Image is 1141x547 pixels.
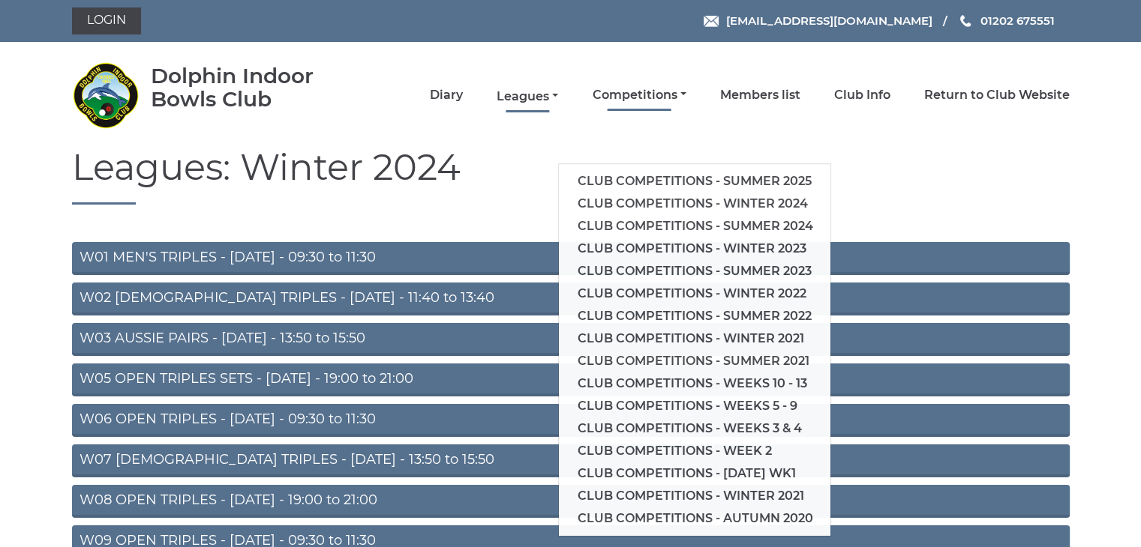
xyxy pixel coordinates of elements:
a: Club competitions - [DATE] wk1 [559,446,830,468]
a: Email [EMAIL_ADDRESS][DOMAIN_NAME] [704,12,932,29]
span: [EMAIL_ADDRESS][DOMAIN_NAME] [725,13,932,28]
div: Dolphin Indoor Bowls Club [151,64,357,111]
a: Login [72,7,141,34]
img: Phone us [960,15,971,27]
a: W02 [DEMOGRAPHIC_DATA] TRIPLES - [DATE] - 11:40 to 13:40 [72,282,1070,315]
a: Club competitions - Winter 2021 [559,468,830,491]
a: Club competitions - Summer 2025 [559,154,830,176]
h1: Leagues: Winter 2024 [72,148,1070,205]
a: Diary [430,87,463,103]
a: Club competitions - Week 2 [559,423,830,446]
a: W05 OPEN TRIPLES SETS - [DATE] - 19:00 to 21:00 [72,363,1070,396]
a: Club competitions - Weeks 10 - 13 [559,356,830,378]
a: Members list [720,87,800,103]
a: W06 OPEN TRIPLES - [DATE] - 09:30 to 11:30 [72,404,1070,437]
a: Leagues [497,88,558,105]
a: W08 OPEN TRIPLES - [DATE] - 19:00 to 21:00 [72,485,1070,518]
a: Competitions [592,87,686,103]
span: 01202 675551 [980,13,1054,28]
a: Club competitions - Weeks 5 - 9 [559,378,830,401]
a: Phone us 01202 675551 [958,12,1054,29]
a: Return to Club Website [924,87,1070,103]
a: Club competitions - Weeks 3 & 4 [559,401,830,423]
a: W07 [DEMOGRAPHIC_DATA] TRIPLES - [DATE] - 13:50 to 15:50 [72,444,1070,477]
a: Club competitions - Winter 2024 [559,176,830,199]
a: W01 MEN'S TRIPLES - [DATE] - 09:30 to 11:30 [72,242,1070,275]
ul: Competitions [558,147,831,520]
a: Club competitions - Summer 2022 [559,288,830,311]
img: Dolphin Indoor Bowls Club [72,61,140,129]
img: Email [704,16,719,27]
a: Club competitions - Autumn 2020 [559,491,830,513]
a: Club competitions - Winter 2023 [559,221,830,244]
a: Club competitions - Summer 2024 [559,199,830,221]
a: Club Info [834,87,890,103]
a: Club competitions - Summer 2023 [559,244,830,266]
a: W03 AUSSIE PAIRS - [DATE] - 13:50 to 15:50 [72,323,1070,356]
a: Club competitions - Summer 2021 [559,333,830,356]
a: Club competitions - Winter 2021 [559,311,830,333]
a: Club competitions - Winter 2022 [559,266,830,288]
